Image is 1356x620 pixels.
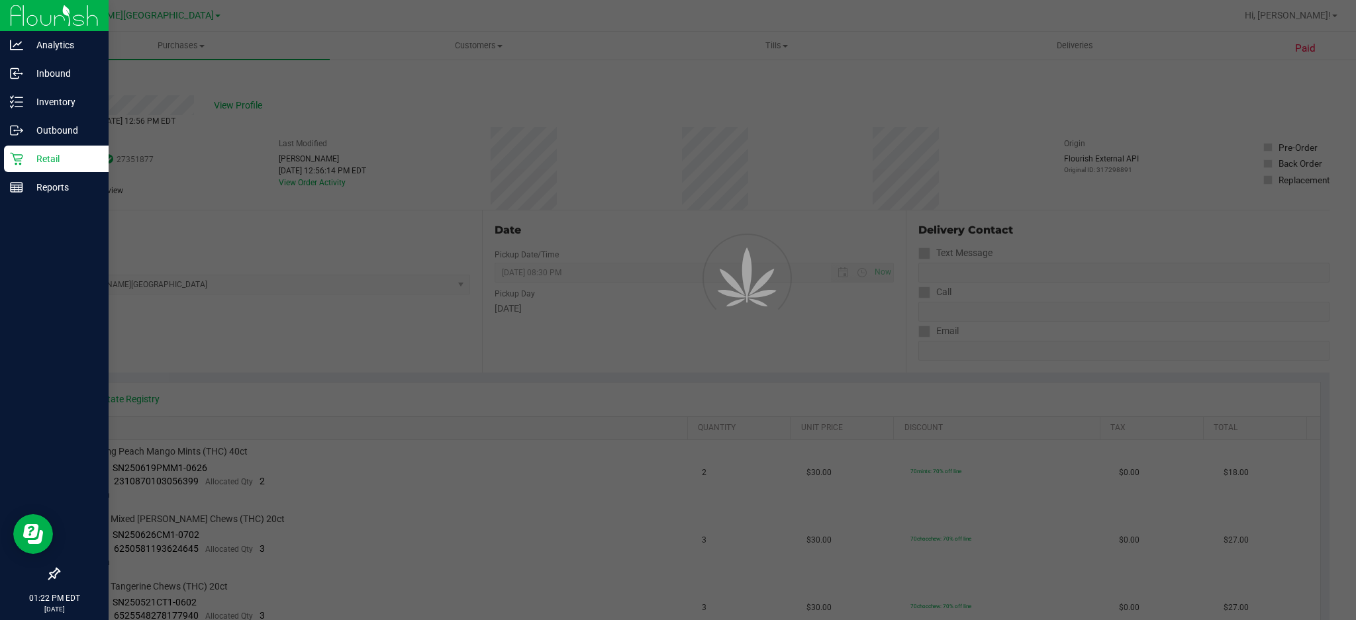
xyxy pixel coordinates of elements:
inline-svg: Inbound [10,67,23,80]
p: Outbound [23,122,103,138]
p: Reports [23,179,103,195]
p: Retail [23,151,103,167]
p: Inventory [23,94,103,110]
inline-svg: Reports [10,181,23,194]
p: Inbound [23,66,103,81]
p: 01:22 PM EDT [6,592,103,604]
p: [DATE] [6,604,103,614]
inline-svg: Analytics [10,38,23,52]
inline-svg: Outbound [10,124,23,137]
inline-svg: Retail [10,152,23,165]
iframe: Resource center [13,514,53,554]
inline-svg: Inventory [10,95,23,109]
p: Analytics [23,37,103,53]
